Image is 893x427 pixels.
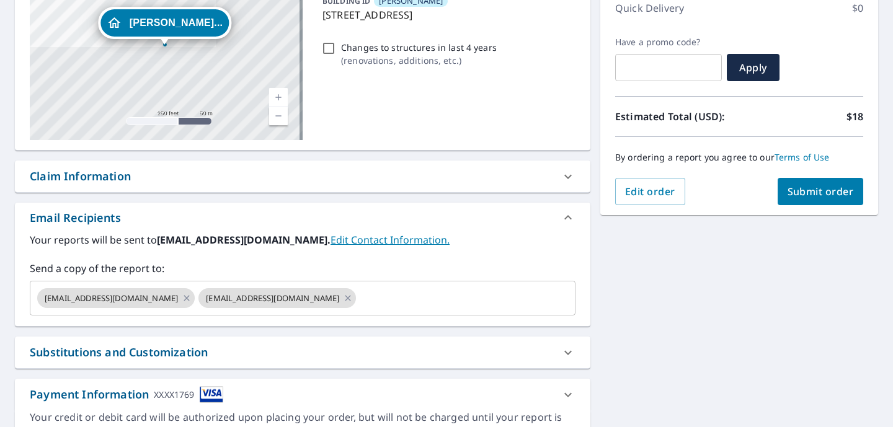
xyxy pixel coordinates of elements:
p: Changes to structures in last 4 years [341,41,497,54]
p: Quick Delivery [615,1,684,15]
b: [EMAIL_ADDRESS][DOMAIN_NAME]. [157,233,331,247]
div: Substitutions and Customization [15,337,590,368]
div: Email Recipients [15,203,590,232]
label: Have a promo code? [615,37,722,48]
p: $18 [846,109,863,124]
div: Substitutions and Customization [30,344,208,361]
a: EditContactInfo [331,233,450,247]
span: [PERSON_NAME]... [130,18,223,27]
div: Dropped pin, building Tracey Bellamy, Residential property, 4607 Riverdale Rd Riverdale, MD 20737 [98,7,231,45]
p: Estimated Total (USD): [615,109,739,124]
p: [STREET_ADDRESS] [322,7,571,22]
p: By ordering a report you agree to our [615,152,863,163]
label: Send a copy of the report to: [30,261,575,276]
span: Submit order [788,185,854,198]
div: [EMAIL_ADDRESS][DOMAIN_NAME] [37,288,195,308]
div: Claim Information [30,168,131,185]
div: XXXX1769 [154,386,194,403]
p: ( renovations, additions, etc. ) [341,54,497,67]
span: [EMAIL_ADDRESS][DOMAIN_NAME] [37,293,185,304]
span: [EMAIL_ADDRESS][DOMAIN_NAME] [198,293,347,304]
div: [EMAIL_ADDRESS][DOMAIN_NAME] [198,288,356,308]
span: Apply [737,61,770,74]
a: Current Level 17, Zoom Out [269,107,288,125]
a: Current Level 17, Zoom In [269,88,288,107]
button: Apply [727,54,780,81]
a: Terms of Use [775,151,830,163]
span: Edit order [625,185,675,198]
label: Your reports will be sent to [30,232,575,247]
div: Payment InformationXXXX1769cardImage [15,379,590,410]
p: $0 [852,1,863,15]
button: Submit order [778,178,864,205]
button: Edit order [615,178,685,205]
div: Claim Information [15,161,590,192]
div: Payment Information [30,386,223,403]
img: cardImage [200,386,223,403]
div: Email Recipients [30,209,121,226]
